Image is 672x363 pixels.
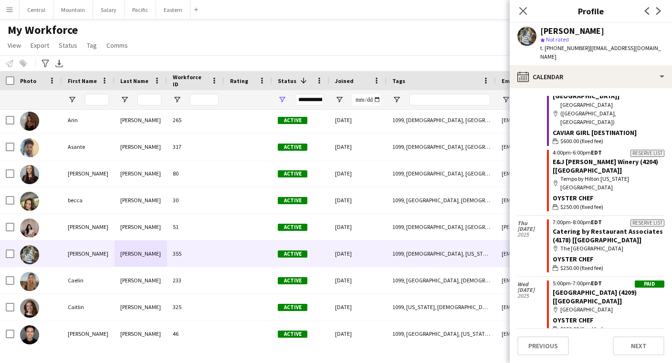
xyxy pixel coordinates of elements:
[20,138,39,157] img: Asante Munson
[115,267,167,293] div: [PERSON_NAME]
[40,58,51,69] app-action-btn: Advanced filters
[630,219,664,227] div: Reserve list
[409,94,490,105] input: Tags Filter Input
[167,267,224,293] div: 233
[87,41,97,50] span: Tag
[352,94,381,105] input: Joined Filter Input
[553,316,664,324] div: Oyster Chef
[31,41,49,50] span: Export
[591,218,602,226] span: EDT
[167,321,224,347] div: 46
[392,77,405,84] span: Tags
[540,27,604,35] div: [PERSON_NAME]
[553,157,658,175] a: E&J [PERSON_NAME] Winery (4204) [[GEOGRAPHIC_DATA]]
[387,107,496,133] div: 1099, [DEMOGRAPHIC_DATA], [GEOGRAPHIC_DATA]
[278,144,307,151] span: Active
[591,280,602,287] span: EDT
[553,128,664,137] div: Caviar Girl [DESTINATION]
[167,294,224,320] div: 325
[278,197,307,204] span: Active
[553,227,663,244] a: Catering by Restaurant Associates (4178) [[GEOGRAPHIC_DATA]]
[329,160,387,187] div: [DATE]
[553,175,664,192] div: Tempo by Hilton [US_STATE] [GEOGRAPHIC_DATA]
[190,94,219,105] input: Workforce ID Filter Input
[8,23,78,37] span: My Workforce
[20,272,39,291] img: Caelin Crowther
[329,267,387,293] div: [DATE]
[59,41,77,50] span: Status
[167,107,224,133] div: 265
[278,95,286,104] button: Open Filter Menu
[62,160,115,187] div: [PERSON_NAME]
[278,304,307,311] span: Active
[8,41,21,50] span: View
[68,77,97,84] span: First Name
[335,77,354,84] span: Joined
[62,214,115,240] div: [PERSON_NAME]
[540,44,661,60] span: | [EMAIL_ADDRESS][DOMAIN_NAME]
[613,336,664,355] button: Next
[62,187,115,213] div: becca
[278,117,307,124] span: Active
[62,294,115,320] div: Caitlin
[560,325,603,333] span: $250.00 (fixed fee)
[387,214,496,240] div: 1099, [DEMOGRAPHIC_DATA], [GEOGRAPHIC_DATA]
[278,250,307,258] span: Active
[20,112,39,131] img: Arin Gasiorek
[560,264,603,272] span: $250.00 (fixed fee)
[278,277,307,284] span: Active
[560,137,603,145] span: $600.00 (fixed fee)
[387,134,496,160] div: 1099, [DEMOGRAPHIC_DATA], [GEOGRAPHIC_DATA]
[115,107,167,133] div: [PERSON_NAME]
[329,214,387,240] div: [DATE]
[502,77,517,84] span: Email
[335,95,344,104] button: Open Filter Menu
[125,0,156,19] button: Pacific
[62,107,115,133] div: Arin
[635,280,664,288] div: Paid
[20,299,39,318] img: Caitlin Finnegan
[68,95,76,104] button: Open Filter Menu
[329,134,387,160] div: [DATE]
[156,0,190,19] button: Eastern
[546,36,569,43] span: Not rated
[115,160,167,187] div: [PERSON_NAME]
[329,294,387,320] div: [DATE]
[329,321,387,347] div: [DATE]
[230,77,248,84] span: Rating
[553,280,664,286] div: 5:00pm-7:00pm
[517,220,547,226] span: Thu
[20,245,39,264] img: Brooke Anderson
[20,192,39,211] img: becca bolin
[20,325,39,344] img: Camilo Linares
[387,160,496,187] div: 1099, [DEMOGRAPHIC_DATA], [GEOGRAPHIC_DATA]
[387,267,496,293] div: 1099, [GEOGRAPHIC_DATA], [DEMOGRAPHIC_DATA]
[553,219,664,225] div: 7:00pm-8:00pm
[517,226,547,232] span: [DATE]
[83,39,101,52] a: Tag
[115,214,167,240] div: [PERSON_NAME]
[62,134,115,160] div: Asante
[517,336,569,355] button: Previous
[20,165,39,184] img: Ashley Consalvi
[591,149,602,156] span: EDT
[553,244,664,253] div: The [GEOGRAPHIC_DATA]
[392,95,401,104] button: Open Filter Menu
[20,77,36,84] span: Photo
[553,101,664,127] div: [GEOGRAPHIC_DATA] ([GEOGRAPHIC_DATA], [GEOGRAPHIC_DATA])
[502,95,510,104] button: Open Filter Menu
[115,294,167,320] div: [PERSON_NAME]
[167,214,224,240] div: 51
[137,94,161,105] input: Last Name Filter Input
[53,58,65,69] app-action-btn: Export XLSX
[115,240,167,267] div: [PERSON_NAME]
[115,134,167,160] div: [PERSON_NAME]
[553,150,664,156] div: 4:00pm-6:00pm
[387,240,496,267] div: 1099, [DEMOGRAPHIC_DATA], [US_STATE]
[278,77,296,84] span: Status
[167,160,224,187] div: 80
[553,288,637,305] a: [GEOGRAPHIC_DATA] (4209) [[GEOGRAPHIC_DATA]]
[20,218,39,238] img: Brigette Bruno
[167,240,224,267] div: 355
[55,39,81,52] a: Status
